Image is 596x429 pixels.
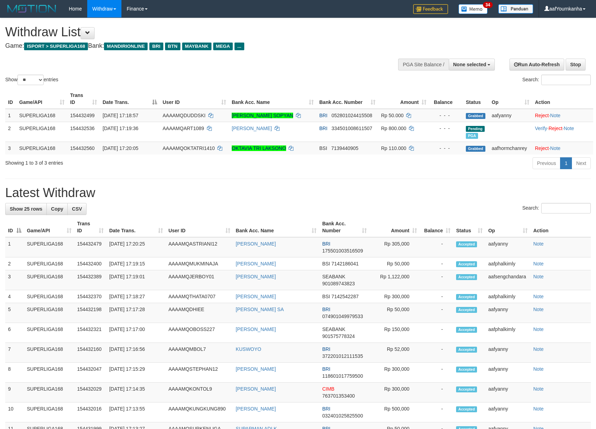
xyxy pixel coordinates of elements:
span: SEABANK [322,326,345,332]
span: Accepted [456,386,477,392]
span: Accepted [456,327,477,333]
a: [PERSON_NAME] [236,326,276,332]
td: Rp 150,000 [370,323,420,343]
td: Rp 52,000 [370,343,420,363]
a: Note [533,241,544,247]
td: Rp 300,000 [370,363,420,383]
th: ID: activate to sort column descending [5,217,24,237]
span: BSI [322,294,330,299]
td: · [532,109,593,122]
th: Op: activate to sort column ascending [485,217,530,237]
td: aafsengchandara [485,270,530,290]
td: 3 [5,142,16,155]
a: Note [564,126,574,131]
a: [PERSON_NAME] [236,261,276,266]
td: 154432400 [74,257,106,270]
a: [PERSON_NAME] [236,366,276,372]
td: aafyanny [485,237,530,257]
td: SUPERLIGA168 [16,142,67,155]
td: 8 [5,363,24,383]
td: Rp 500,000 [370,402,420,422]
a: Note [550,113,561,118]
span: Copy 175501003516509 to clipboard [322,248,363,254]
span: Copy 763701353400 to clipboard [322,393,355,399]
td: [DATE] 17:16:56 [106,343,166,363]
th: Amount: activate to sort column ascending [378,89,429,109]
span: Copy 032401025825500 to clipboard [322,413,363,419]
td: - [420,402,453,422]
span: MANDIRIONLINE [104,43,148,50]
a: Verify [535,126,547,131]
span: Rp 50.000 [381,113,404,118]
label: Search: [522,75,591,85]
div: - - - [432,125,460,132]
td: aafhormchanrey [489,142,532,155]
td: aafphalkimly [485,290,530,303]
td: 2 [5,122,16,142]
td: AAAAMQMUKMINAJA [166,257,233,270]
td: AAAAMQASTRIANI12 [166,237,233,257]
span: Accepted [456,241,477,247]
td: - [420,383,453,402]
td: aafphalkimly [485,323,530,343]
label: Show entries [5,75,58,85]
td: AAAAMQKONTOL9 [166,383,233,402]
a: Note [533,274,544,279]
span: Show 25 rows [10,206,42,212]
th: Bank Acc. Number: activate to sort column ascending [316,89,378,109]
span: Copy 372201012111535 to clipboard [322,353,363,359]
span: AAAAMQDUDDSKI [163,113,206,118]
span: Copy 7142186041 to clipboard [331,261,359,266]
span: BRI [322,366,330,372]
td: AAAAMQMBOL7 [166,343,233,363]
a: Previous [532,157,560,169]
td: AAAAMQJERBOY01 [166,270,233,290]
span: BRI [149,43,163,50]
h1: Withdraw List [5,25,390,39]
a: [PERSON_NAME] [236,406,276,412]
td: SUPERLIGA168 [24,303,74,323]
td: [DATE] 17:17:00 [106,323,166,343]
span: Copy 7142542287 to clipboard [331,294,359,299]
th: Game/API: activate to sort column ascending [24,217,74,237]
th: Balance [429,89,463,109]
th: Action [530,217,591,237]
span: Rp 800.000 [381,126,406,131]
th: Game/API: activate to sort column ascending [16,89,67,109]
th: Trans ID: activate to sort column ascending [67,89,100,109]
span: Copy 901575778324 to clipboard [322,333,355,339]
a: OKTAVIA TRI LAKSONO [232,145,286,151]
td: SUPERLIGA168 [24,343,74,363]
a: Reject [535,113,549,118]
td: - [420,343,453,363]
th: Date Trans.: activate to sort column descending [100,89,160,109]
span: None selected [453,62,486,67]
td: 6 [5,323,24,343]
a: Reject [549,126,563,131]
td: 5 [5,303,24,323]
span: Accepted [456,307,477,313]
a: KUSWOYO [236,346,261,352]
td: 154432370 [74,290,106,303]
td: Rp 50,000 [370,257,420,270]
td: - [420,237,453,257]
span: BRI [322,307,330,312]
a: Note [533,346,544,352]
span: AAAAMQART1089 [163,126,204,131]
td: SUPERLIGA168 [16,109,67,122]
td: Rp 1,122,000 [370,270,420,290]
img: Button%20Memo.svg [459,4,488,14]
span: Accepted [456,367,477,372]
td: 2 [5,257,24,270]
span: BSI [322,261,330,266]
span: ... [234,43,244,50]
td: 10 [5,402,24,422]
th: Action [532,89,593,109]
span: Grabbed [466,146,485,152]
td: [DATE] 17:13:55 [106,402,166,422]
span: [DATE] 17:18:57 [103,113,138,118]
span: AAAAMQOKTATRI1410 [163,145,215,151]
td: AAAAMQSTEPHAN12 [166,363,233,383]
span: Marked by aafsengchandara [466,133,478,139]
span: [DATE] 17:20:05 [103,145,138,151]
